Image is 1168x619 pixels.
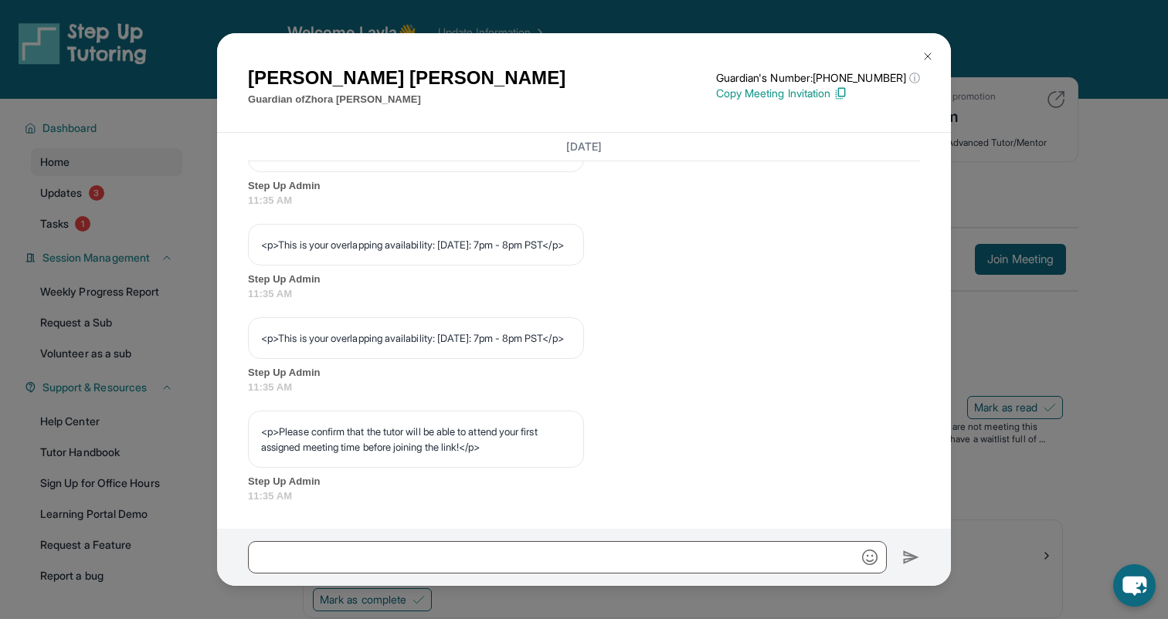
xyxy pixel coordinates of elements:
img: Emoji [862,550,878,565]
img: Copy Icon [834,86,847,100]
p: <p>Please confirm that the tutor will be able to attend your first assigned meeting time before j... [261,424,571,455]
button: chat-button [1113,564,1156,607]
span: 11:35 AM [248,380,920,395]
span: Step Up Admin [248,474,920,489]
h3: [DATE] [248,139,920,154]
span: Step Up Admin [248,178,920,194]
span: 11:35 AM [248,286,920,302]
span: 11:35 AM [248,193,920,208]
span: ⓘ [909,70,920,86]
p: Guardian of Zhora [PERSON_NAME] [248,92,565,107]
p: <p>This is your overlapping availability: [DATE]: 7pm - 8pm PST</p> [261,237,571,252]
p: Guardian's Number: [PHONE_NUMBER] [716,70,920,86]
h1: [PERSON_NAME] [PERSON_NAME] [248,64,565,92]
span: Step Up Admin [248,365,920,381]
p: <p>This is your overlapping availability: [DATE]: 7pm - 8pm PST</p> [261,330,571,346]
img: Close Icon [922,50,934,63]
p: Copy Meeting Invitation [716,86,920,101]
span: 11:35 AM [248,489,920,504]
img: Send icon [902,548,920,567]
span: Step Up Admin [248,272,920,287]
